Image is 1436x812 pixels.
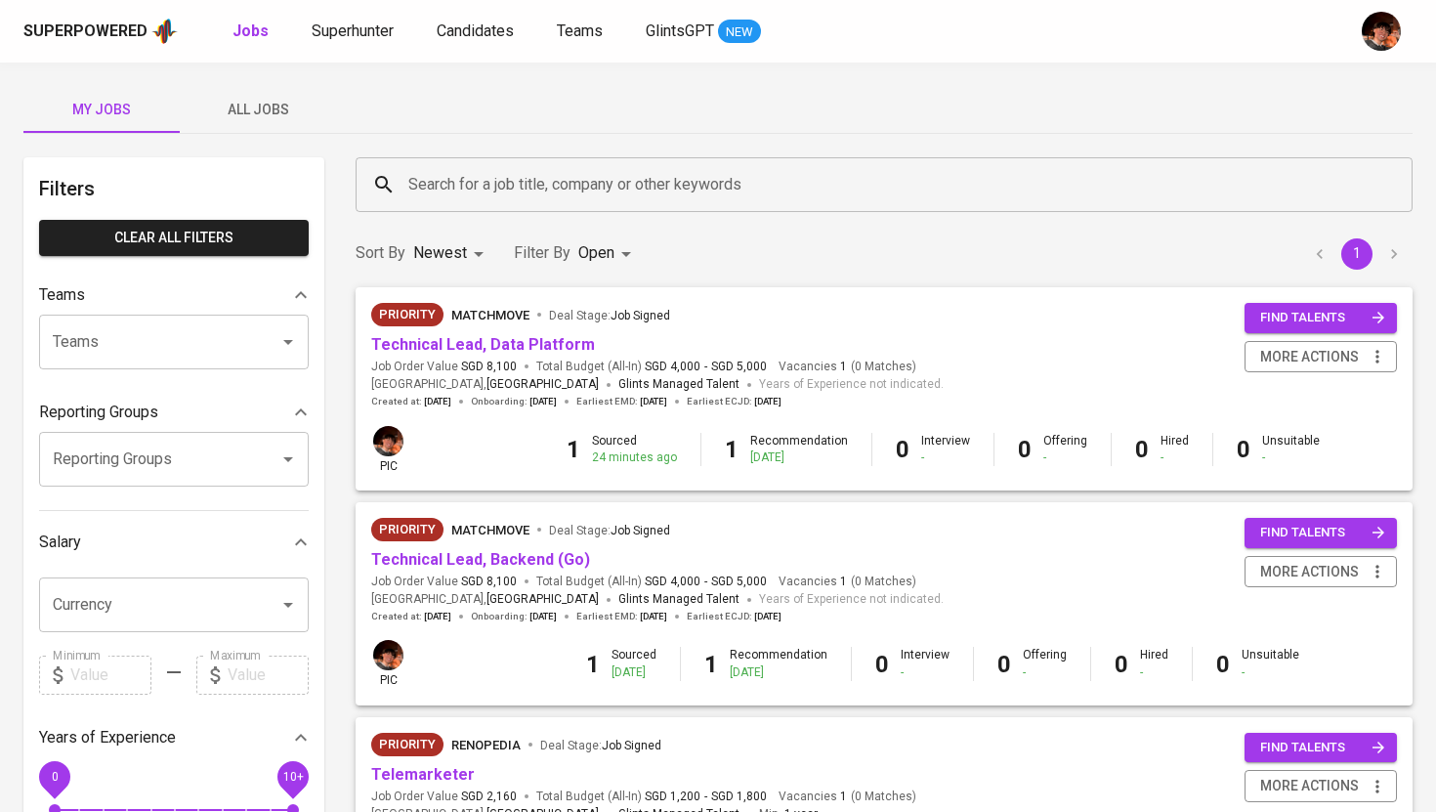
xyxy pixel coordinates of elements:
[424,610,451,623] span: [DATE]
[557,20,607,44] a: Teams
[645,574,700,590] span: SGD 4,000
[1245,556,1397,588] button: more actions
[1242,647,1299,680] div: Unsuitable
[371,424,405,475] div: pic
[1140,664,1168,681] div: -
[750,449,848,466] div: [DATE]
[592,449,677,466] div: 24 minutes ago
[39,173,309,204] h6: Filters
[23,21,148,43] div: Superpowered
[1018,436,1032,463] b: 0
[437,21,514,40] span: Candidates
[371,375,599,395] span: [GEOGRAPHIC_DATA] ,
[371,789,517,805] span: Job Order Value
[901,647,950,680] div: Interview
[228,656,309,695] input: Value
[611,524,670,537] span: Job Signed
[549,309,670,322] span: Deal Stage :
[618,592,739,606] span: Glints Managed Talent
[451,523,529,537] span: MatchMove
[592,433,677,466] div: Sourced
[70,656,151,695] input: Value
[1362,12,1401,51] img: diemas@glints.com
[602,739,661,752] span: Job Signed
[232,20,273,44] a: Jobs
[687,610,781,623] span: Earliest ECJD :
[424,395,451,408] span: [DATE]
[312,21,394,40] span: Superhunter
[711,789,767,805] span: SGD 1,800
[645,359,700,375] span: SGD 4,000
[640,395,667,408] span: [DATE]
[514,241,570,265] p: Filter By
[371,765,475,784] a: Telemarketer
[451,738,521,752] span: renopedia
[39,393,309,432] div: Reporting Groups
[371,518,443,541] div: New Job received from Demand Team
[718,22,761,42] span: NEW
[704,359,707,375] span: -
[1237,436,1250,463] b: 0
[39,283,85,307] p: Teams
[1260,522,1385,544] span: find talents
[151,17,178,46] img: app logo
[371,590,599,610] span: [GEOGRAPHIC_DATA] ,
[1245,770,1397,802] button: more actions
[779,574,916,590] span: Vacancies ( 0 Matches )
[23,17,178,46] a: Superpoweredapp logo
[461,359,517,375] span: SGD 8,100
[779,789,916,805] span: Vacancies ( 0 Matches )
[837,789,847,805] span: 1
[275,591,302,619] button: Open
[1260,560,1359,584] span: more actions
[373,426,403,456] img: diemas@glints.com
[471,395,557,408] span: Onboarding :
[837,359,847,375] span: 1
[1023,664,1067,681] div: -
[1216,651,1230,678] b: 0
[578,235,638,272] div: Open
[754,610,781,623] span: [DATE]
[1245,341,1397,373] button: more actions
[1260,737,1385,759] span: find talents
[567,436,580,463] b: 1
[921,433,970,466] div: Interview
[725,436,739,463] b: 1
[645,789,700,805] span: SGD 1,200
[451,308,529,322] span: MatchMove
[373,640,403,670] img: diemas@glints.com
[1245,733,1397,763] button: find talents
[312,20,398,44] a: Superhunter
[1341,238,1373,270] button: page 1
[371,520,443,539] span: Priority
[461,789,517,805] span: SGD 2,160
[282,769,303,783] span: 10+
[1260,345,1359,369] span: more actions
[1245,303,1397,333] button: find talents
[921,449,970,466] div: -
[413,241,467,265] p: Newest
[529,395,557,408] span: [DATE]
[549,524,670,537] span: Deal Stage :
[759,375,944,395] span: Years of Experience not indicated.
[39,401,158,424] p: Reporting Groups
[191,98,324,122] span: All Jobs
[371,638,405,689] div: pic
[1043,433,1087,466] div: Offering
[576,610,667,623] span: Earliest EMD :
[759,590,944,610] span: Years of Experience not indicated.
[612,664,656,681] div: [DATE]
[1161,433,1189,466] div: Hired
[536,574,767,590] span: Total Budget (All-In)
[39,531,81,554] p: Salary
[371,303,443,326] div: New Job received from Demand Team
[371,335,595,354] a: Technical Lead, Data Platform
[687,395,781,408] span: Earliest ECJD :
[704,651,718,678] b: 1
[1262,449,1320,466] div: -
[837,574,847,590] span: 1
[371,735,443,754] span: Priority
[1043,449,1087,466] div: -
[55,226,293,250] span: Clear All filters
[413,235,490,272] div: Newest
